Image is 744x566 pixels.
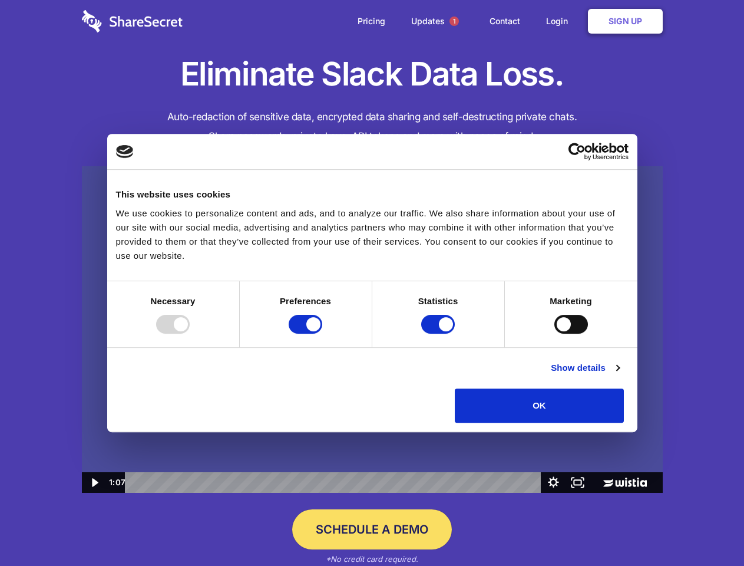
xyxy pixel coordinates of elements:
img: logo-wordmark-white-trans-d4663122ce5f474addd5e946df7df03e33cb6a1c49d2221995e7729f52c070b2.svg [82,10,183,32]
em: *No credit card required. [326,554,418,564]
a: Login [534,3,586,40]
a: Pricing [346,3,397,40]
h4: Auto-redaction of sensitive data, encrypted data sharing and self-destructing private chats. Shar... [82,107,663,146]
a: Show details [551,361,619,375]
div: This website uses cookies [116,187,629,202]
h1: Eliminate Slack Data Loss. [82,53,663,96]
img: logo [116,145,134,158]
strong: Necessary [151,296,196,306]
a: Wistia Logo -- Learn More [590,472,662,493]
strong: Preferences [280,296,331,306]
button: Show settings menu [541,472,566,493]
a: Usercentrics Cookiebot - opens in a new window [525,143,629,160]
strong: Marketing [550,296,592,306]
button: Fullscreen [566,472,590,493]
div: We use cookies to personalize content and ads, and to analyze our traffic. We also share informat... [116,206,629,263]
strong: Statistics [418,296,458,306]
a: Schedule a Demo [292,509,452,549]
a: Sign Up [588,9,663,34]
img: Sharesecret [82,166,663,493]
button: Play Video [82,472,106,493]
button: OK [455,389,624,423]
div: Playbar [134,472,535,493]
span: 1 [449,17,459,26]
a: Contact [478,3,532,40]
